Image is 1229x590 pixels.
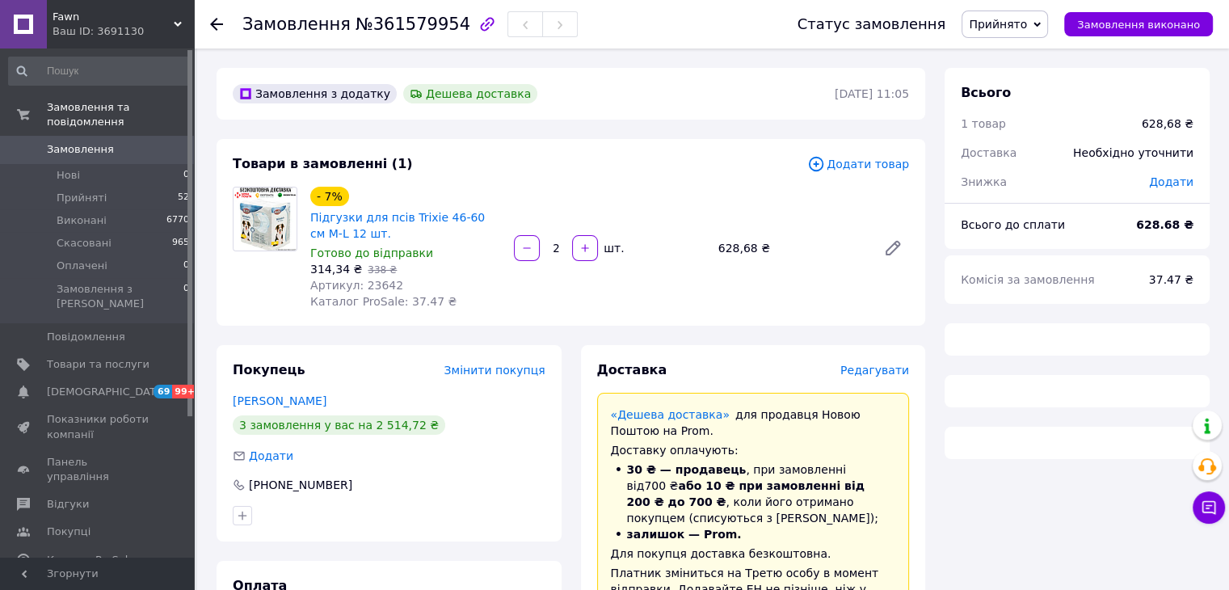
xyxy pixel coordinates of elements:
[611,546,896,562] div: Для покупця доставка безкоштовна.
[627,463,747,476] span: 30 ₴ — продавець
[310,263,362,276] span: 314,34 ₴
[233,156,413,171] span: Товари в замовленні (1)
[53,24,194,39] div: Ваш ID: 3691130
[368,264,397,276] span: 338 ₴
[310,279,403,292] span: Артикул: 23642
[47,553,134,567] span: Каталог ProSale
[1142,116,1193,132] div: 628,68 ₴
[172,236,189,251] span: 965
[877,232,909,264] a: Редагувати
[57,282,183,311] span: Замовлення з [PERSON_NAME]
[961,175,1007,188] span: Знижка
[1136,218,1193,231] b: 628.68 ₴
[712,237,870,259] div: 628,68 ₴
[961,85,1011,100] span: Всього
[597,362,667,377] span: Доставка
[47,330,125,344] span: Повідомлення
[57,168,80,183] span: Нові
[47,497,89,512] span: Відгуки
[47,385,166,399] span: [DEMOGRAPHIC_DATA]
[310,247,433,259] span: Готово до відправки
[249,449,293,462] span: Додати
[47,357,149,372] span: Товари та послуги
[403,84,537,103] div: Дешева доставка
[961,146,1016,159] span: Доставка
[47,525,90,539] span: Покупці
[444,364,545,377] span: Змінити покупця
[57,259,107,273] span: Оплачені
[8,57,191,86] input: Пошук
[183,282,189,311] span: 0
[310,211,485,240] a: Підгузки для псів Trixie 46-60 см M-L 12 шт.
[969,18,1027,31] span: Прийнято
[1149,175,1193,188] span: Додати
[47,142,114,157] span: Замовлення
[600,240,625,256] div: шт.
[57,236,112,251] span: Скасовані
[53,10,174,24] span: Fawn
[627,479,865,508] span: або 10 ₴ при замовленні від 200 ₴ до 700 ₴
[47,412,149,441] span: Показники роботи компанії
[57,213,107,228] span: Виконані
[178,191,189,205] span: 52
[627,528,742,541] span: залишок — Prom.
[310,295,457,308] span: Каталог ProSale: 37.47 ₴
[1149,273,1193,286] span: 37.47 ₴
[840,364,909,377] span: Редагувати
[183,259,189,273] span: 0
[1063,135,1203,171] div: Необхідно уточнити
[233,394,326,407] a: [PERSON_NAME]
[234,188,297,251] img: Підгузки для псів Trixie 46-60 см M-L 12 шт.
[1077,19,1200,31] span: Замовлення виконано
[242,15,351,34] span: Замовлення
[210,16,223,32] div: Повернутися назад
[166,213,189,228] span: 6770
[1193,491,1225,524] button: Чат з покупцем
[798,16,946,32] div: Статус замовлення
[961,117,1006,130] span: 1 товар
[57,191,107,205] span: Прийняті
[47,455,149,484] span: Панель управління
[807,155,909,173] span: Додати товар
[835,87,909,100] time: [DATE] 11:05
[233,362,305,377] span: Покупець
[961,273,1095,286] span: Комісія за замовлення
[611,442,896,458] div: Доставку оплачують:
[961,218,1065,231] span: Всього до сплати
[1064,12,1213,36] button: Замовлення виконано
[611,407,896,439] div: для продавця Новою Поштою на Prom.
[172,385,199,398] span: 99+
[233,415,445,435] div: 3 замовлення у вас на 2 514,72 ₴
[356,15,470,34] span: №361579954
[183,168,189,183] span: 0
[47,100,194,129] span: Замовлення та повідомлення
[233,84,397,103] div: Замовлення з додатку
[154,385,172,398] span: 69
[247,477,354,493] div: [PHONE_NUMBER]
[310,187,349,206] div: - 7%
[611,408,730,421] a: «Дешева доставка»
[611,461,896,526] li: , при замовленні від 700 ₴ , коли його отримано покупцем (списуються з [PERSON_NAME]);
